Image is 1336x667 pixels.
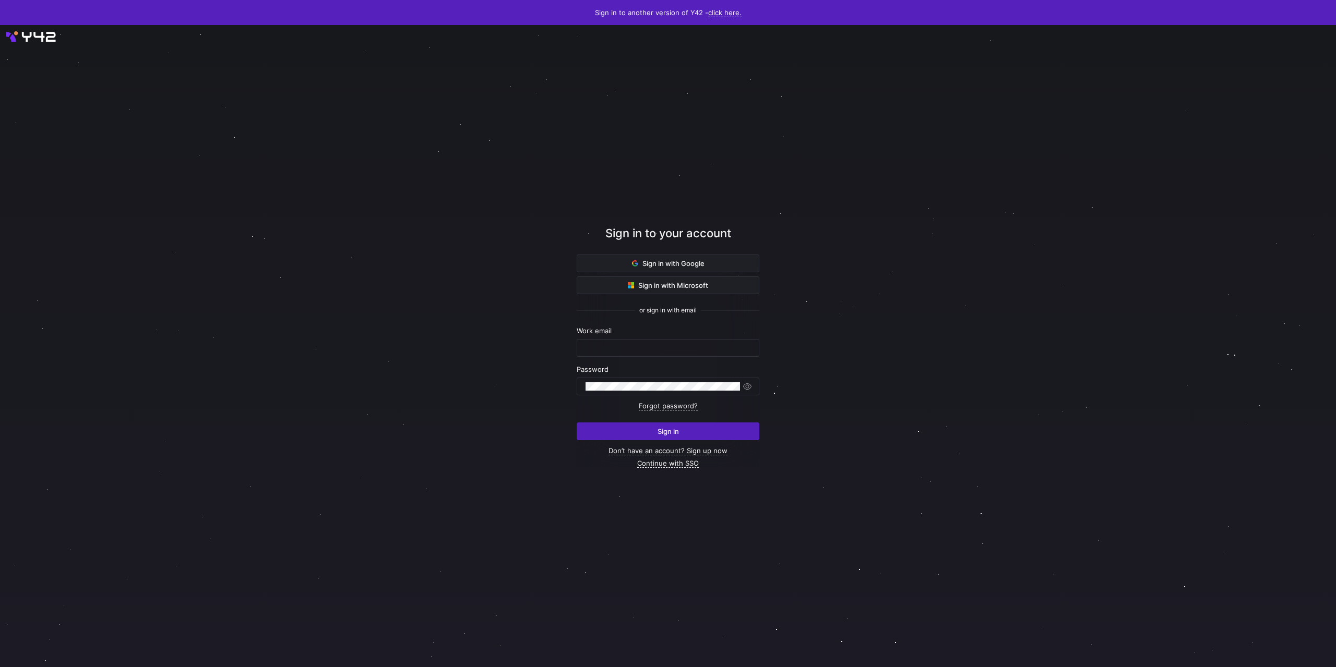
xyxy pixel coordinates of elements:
button: Sign in [577,422,759,440]
div: Sign in to your account [577,225,759,254]
span: Sign in with Microsoft [628,281,708,289]
button: Sign in with Google [577,254,759,272]
button: Sign in with Microsoft [577,276,759,294]
a: Continue with SSO [637,459,699,468]
span: Password [577,365,609,373]
span: Sign in [658,427,679,435]
span: Sign in with Google [632,259,705,268]
a: Don’t have an account? Sign up now [609,446,727,455]
a: Forgot password? [639,402,698,410]
span: or sign in with email [639,307,697,314]
a: click here. [708,8,742,17]
span: Work email [577,326,612,335]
